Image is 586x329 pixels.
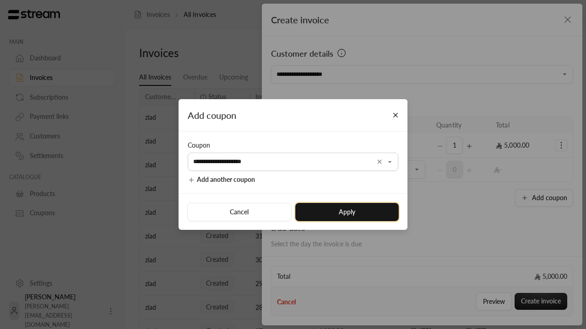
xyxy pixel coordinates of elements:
button: Open [385,156,396,167]
span: Add another coupon [197,175,255,183]
button: Close [388,107,404,123]
button: Cancel [187,203,291,221]
div: Coupon [188,141,398,150]
button: Apply [295,203,399,221]
button: Clear [374,156,385,167]
span: Add coupon [188,110,236,121]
